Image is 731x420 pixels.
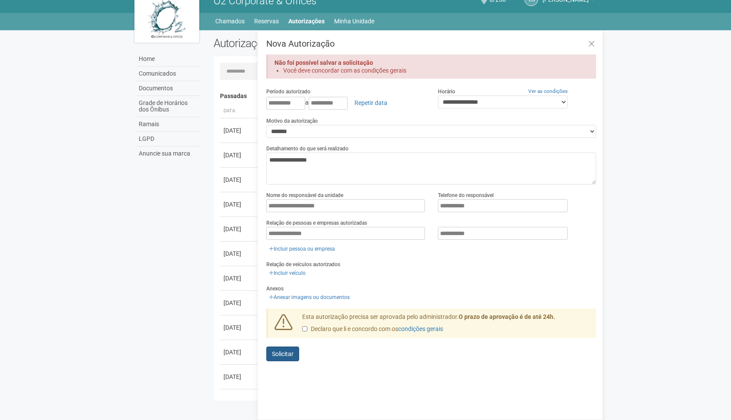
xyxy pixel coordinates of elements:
h3: Nova Autorização [266,39,596,48]
span: Solicitar [272,350,294,357]
div: [DATE] [223,299,255,307]
a: Incluir pessoa ou empresa [266,244,338,254]
input: Declaro que li e concordo com oscondições gerais [302,326,307,331]
a: Repetir data [349,95,393,110]
label: Telefone do responsável [438,191,494,199]
a: Incluir veículo [266,268,308,278]
div: [DATE] [223,249,255,258]
strong: Não foi possível salvar a solicitação [275,59,373,66]
div: [DATE] [223,274,255,283]
div: [DATE] [223,151,255,159]
a: Autorizações [288,15,325,27]
a: Grade de Horários dos Ônibus [137,96,201,117]
a: LGPD [137,132,201,146]
h2: Autorizações [214,37,399,50]
a: Minha Unidade [334,15,374,27]
div: [DATE] [223,348,255,356]
h4: Passadas [220,93,591,99]
div: [DATE] [223,225,255,233]
label: Detalhamento do que será realizado [266,145,348,153]
div: [DATE] [223,372,255,381]
strong: O prazo de aprovação é de até 24h. [459,313,555,320]
div: [DATE] [223,175,255,184]
a: Ver as condições [528,88,568,94]
a: Chamados [215,15,245,27]
button: Solicitar [266,347,299,361]
a: Reservas [254,15,279,27]
th: Data [220,104,259,118]
a: Comunicados [137,67,201,81]
label: Horário [438,88,455,95]
label: Declaro que li e concordo com os [302,325,443,334]
div: Esta autorização precisa ser aprovada pelo administrador. [296,313,597,338]
a: Anexar imagens ou documentos [266,293,352,302]
a: Home [137,52,201,67]
a: Ramais [137,117,201,132]
label: Período autorizado [266,88,310,95]
div: [DATE] [223,200,255,209]
label: Relação de veículos autorizados [266,261,340,268]
label: Nome do responsável da unidade [266,191,343,199]
li: Você deve concordar com as condições gerais [283,67,581,74]
a: condições gerais [398,325,443,332]
div: [DATE] [223,323,255,332]
label: Motivo da autorização [266,117,318,125]
a: Anuncie sua marca [137,146,201,161]
label: Anexos [266,285,284,293]
div: [DATE] [223,126,255,135]
label: Relação de pessoas e empresas autorizadas [266,219,367,227]
div: a [266,95,425,110]
a: Documentos [137,81,201,96]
